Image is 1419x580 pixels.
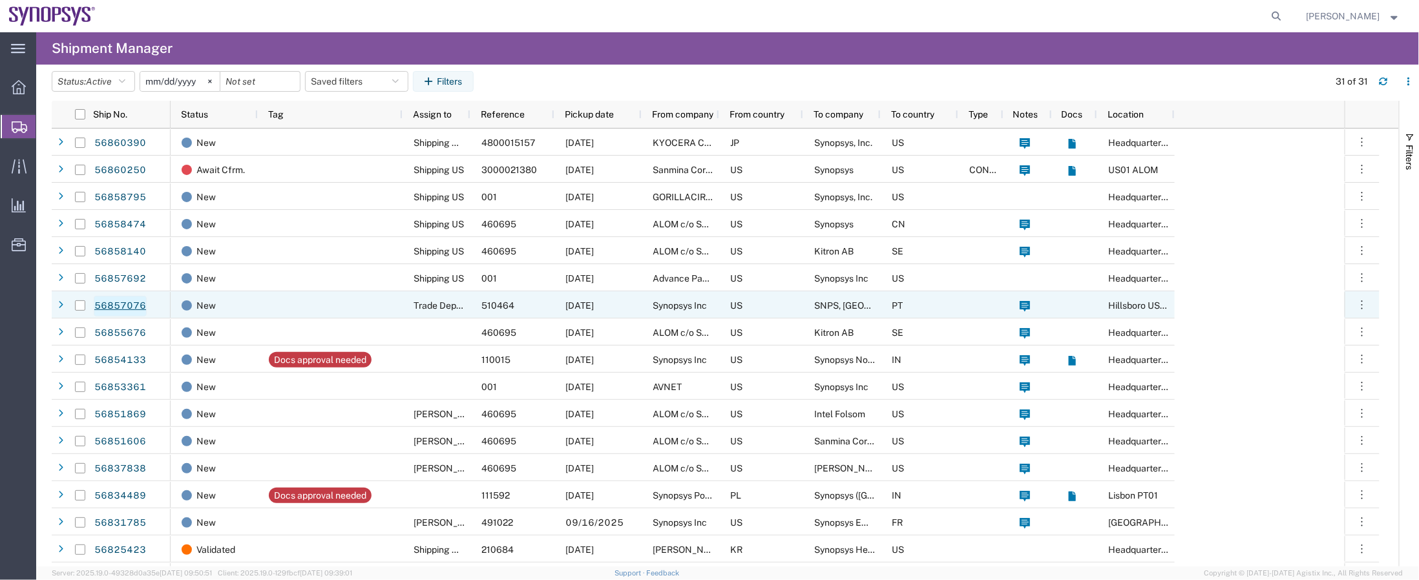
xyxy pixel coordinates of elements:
span: 460695 [481,246,516,256]
span: PL [730,490,741,501]
button: Status:Active [52,71,135,92]
span: US [730,463,742,473]
a: 56853361 [94,377,147,398]
span: Await Cfrm. [196,156,245,183]
span: 460695 [481,436,516,446]
span: 460695 [481,219,516,229]
h4: Shipment Manager [52,32,173,65]
span: SNPS, Portugal Unipessoal, Lda. [814,300,1004,311]
input: Not set [140,72,220,91]
span: 09/17/2025 [565,327,594,338]
span: 001 [481,192,497,202]
span: Tag [268,109,284,119]
a: 56851869 [94,404,147,425]
span: Synopsys (India) Private Limited [814,490,1016,501]
span: Assign to [413,109,452,119]
span: IN [892,490,901,501]
span: Synopsys Emulation and Verification [814,517,964,528]
span: Shipping APAC [414,138,476,148]
span: Javad EMS [814,463,909,473]
span: Type [969,109,988,119]
span: ALOM c/o SYNOPSYS [653,463,744,473]
span: US [892,544,904,555]
span: 3000021380 [481,165,537,175]
span: Headquarters USSV [1108,138,1192,148]
span: Synopsys Noida DLF IN62 [814,355,921,365]
span: US [892,463,904,473]
span: 09/17/2025 [565,273,594,284]
span: New [196,319,216,346]
span: 460695 [481,463,516,473]
span: KYOCERA CORPORATION [653,138,762,148]
span: US [730,165,742,175]
span: US [730,192,742,202]
span: SE [892,246,903,256]
span: JP [730,138,739,148]
span: Synopsys Inc [653,517,707,528]
span: US [892,409,904,419]
span: Caleb Jackson [1307,9,1380,23]
span: US [892,273,904,284]
span: 460695 [481,327,516,338]
span: Docs [1062,109,1083,119]
span: Headquarters USSV [1108,355,1192,365]
span: 4800015157 [481,138,535,148]
span: SE [892,327,903,338]
span: 491022 [481,517,513,528]
a: 56855676 [94,323,147,344]
span: New [196,129,216,156]
span: GORILLACIRCUITS [653,192,732,202]
span: CONTRACT_RATE [969,165,1045,175]
span: Lisbon PT01 [1108,490,1158,501]
span: CN [892,219,905,229]
span: [DATE] 09:50:51 [160,569,212,577]
a: 56837838 [94,459,147,479]
span: ALOM c/o SYNOPSYS [653,409,744,419]
span: 510464 [481,300,514,311]
span: KR [730,544,742,555]
span: To country [891,109,934,119]
span: New [196,346,216,373]
span: Yuhan Hoesa Synopsys Korea [653,544,795,555]
a: 56854133 [94,350,147,371]
span: Shipping US [414,219,464,229]
span: Sanmina Corporation [653,165,740,175]
span: Synopsys, Inc. [814,138,872,148]
span: ALOM c/o SYNOPSYS [653,246,744,256]
span: New [196,292,216,319]
span: Filters [1405,145,1415,170]
span: 001 [481,273,497,284]
span: US [892,165,904,175]
span: New [196,428,216,455]
a: 56858474 [94,214,147,235]
span: 09/18/2025 [565,463,594,473]
span: 09/18/2025 [565,165,594,175]
span: 460695 [481,409,516,419]
a: 56858140 [94,242,147,262]
span: From country [730,109,784,119]
span: IN [892,355,901,365]
span: Headquarters USSV [1108,273,1192,284]
span: 09/17/2025 [565,544,594,555]
span: ALOM c/o SYNOPSYS [653,219,744,229]
span: 09/18/2025 [565,436,594,446]
span: 09/19/2025 [565,219,594,229]
span: Notes [1013,109,1038,119]
a: 56831785 [94,513,147,533]
span: US [892,192,904,202]
a: 56860250 [94,160,147,181]
span: Location [1108,109,1144,119]
span: New [196,373,216,400]
span: Hillsboro US03 [1108,300,1172,311]
span: Pickup date [565,109,614,119]
span: Active [86,76,112,87]
span: US [730,273,742,284]
span: US [730,355,742,365]
span: [DATE] 09:39:01 [300,569,352,577]
img: logo [9,6,96,26]
span: US [730,409,742,419]
span: Synopsys Poland Sp.Z.o.o [653,490,758,501]
span: Shipping US [414,273,464,284]
span: Headquarters USSV [1108,544,1192,555]
span: Headquarters USSV [1108,436,1192,446]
